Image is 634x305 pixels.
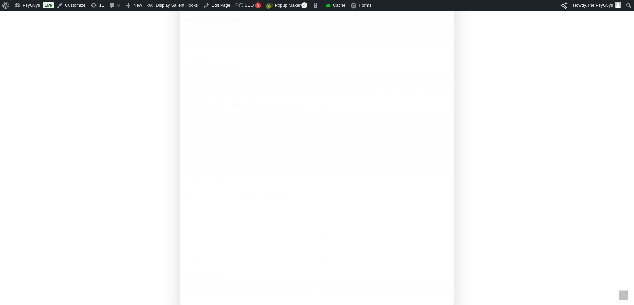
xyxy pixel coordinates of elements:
label: Supporting Product Photo(s) [184,179,450,185]
span: (Required) [262,179,283,185]
label: Please describe your product issue(s) in detail [184,103,450,109]
span: (Required) [261,27,282,33]
a: Back to top [619,291,628,300]
div: 9 [255,2,261,8]
label: What is your order number? [184,27,450,33]
span: (Required) [308,103,329,109]
a: Live [43,2,54,8]
span: Drop files here or [195,215,439,225]
div: This in the email we sent you and is 4 digits long. [184,51,450,62]
span: 3 [301,2,307,8]
span: (Required) [218,62,239,68]
button: select files, supporting product photo(s)(required) [298,227,337,240]
img: Avatar photo [615,2,621,8]
span: Accepted file types: jpg, jpeg, png, gif, heic, Max. file size: 5 MB, Max. files: 2. [184,254,450,270]
div: Upload a photo of your incorrect or damaged products. [184,188,450,204]
div: Please Note: Capsules may start as powder but naturally become sticky/taffy-like when exposed to ... [184,84,450,103]
span: The PsyGuys [587,3,613,8]
legend: Name [184,270,221,276]
span: (Required) [200,270,221,276]
label: Order Email [184,62,450,68]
